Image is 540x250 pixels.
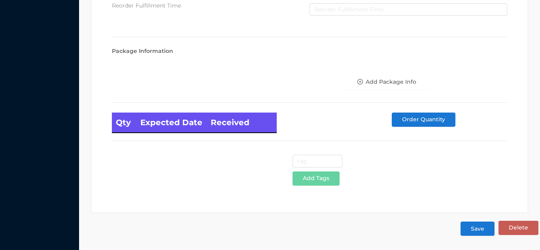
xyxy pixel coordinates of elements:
th: Qty [112,113,136,133]
button: Save [461,222,495,236]
div: Package Information [112,47,507,55]
button: Add Tags [293,171,340,186]
input: Reorder Fulfillment Time [310,3,507,16]
button: icon: plus-circle-oAdd Package Info [342,75,431,89]
input: tag [293,155,343,167]
button: Order Quantity [392,113,455,127]
button: Delete [498,221,538,235]
th: Expected Date [136,113,206,133]
div: Reorder Fulfillment Time [112,2,310,10]
th: Received [207,113,277,133]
